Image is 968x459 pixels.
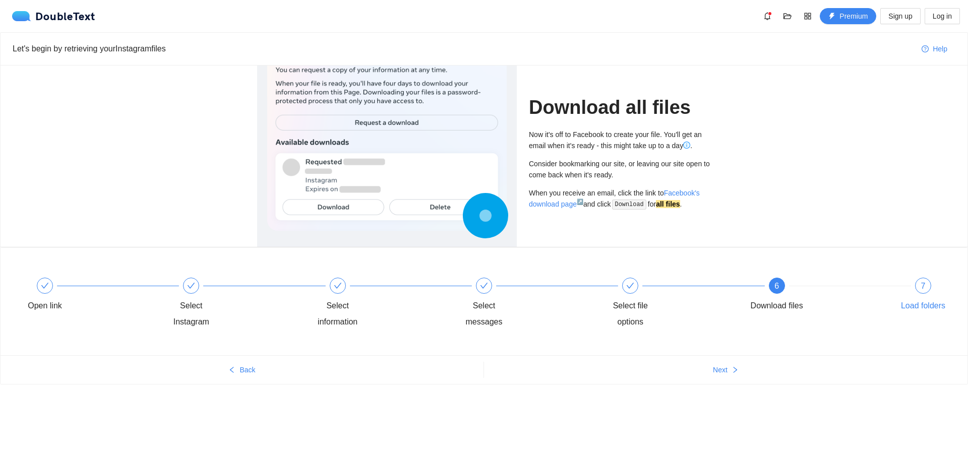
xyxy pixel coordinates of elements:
[455,298,513,330] div: Select messages
[828,13,835,21] span: thunderbolt
[577,199,583,205] sup: ↗
[880,8,920,24] button: Sign up
[780,12,795,20] span: folder-open
[612,200,647,210] code: Download
[334,282,342,290] span: check
[187,282,195,290] span: check
[16,278,162,314] div: Open link
[759,8,775,24] button: bell
[894,278,952,314] div: 7Load folders
[774,282,779,290] span: 6
[480,282,488,290] span: check
[12,11,35,21] img: logo
[12,11,95,21] div: DoubleText
[1,362,483,378] button: leftBack
[901,298,945,314] div: Load folders
[228,366,235,374] span: left
[309,278,455,330] div: Select information
[800,12,815,20] span: appstore
[760,12,775,20] span: bell
[779,8,796,24] button: folder-open
[925,8,960,24] button: Log in
[13,42,914,55] div: Let's begin by retrieving your Instagram files
[914,41,955,57] button: question-circleHelp
[239,364,255,375] span: Back
[601,298,659,330] div: Select file options
[656,200,680,208] strong: all files
[683,142,690,149] span: info-circle
[455,278,601,330] div: Select messages
[28,298,62,314] div: Open link
[12,11,95,21] a: logoDoubleText
[529,129,711,151] div: Now it's off to Facebook to create your file. You'll get an email when it's ready - this might ta...
[732,366,739,374] span: right
[933,11,952,22] span: Log in
[484,362,967,378] button: Nextright
[888,11,912,22] span: Sign up
[529,158,711,180] div: Consider bookmarking our site, or leaving our site open to come back when it's ready.
[800,8,816,24] button: appstore
[626,282,634,290] span: check
[713,364,728,375] span: Next
[601,278,747,330] div: Select file options
[748,278,894,314] div: 6Download files
[162,298,220,330] div: Select Instagram
[529,189,700,208] a: Facebook's download page↗
[162,278,308,330] div: Select Instagram
[921,282,926,290] span: 7
[529,187,711,210] div: When you receive an email, click the link to and click for .
[41,282,49,290] span: check
[820,8,876,24] button: thunderboltPremium
[751,298,803,314] div: Download files
[309,298,367,330] div: Select information
[529,96,711,119] h1: Download all files
[839,11,868,22] span: Premium
[922,45,929,53] span: question-circle
[933,43,947,54] span: Help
